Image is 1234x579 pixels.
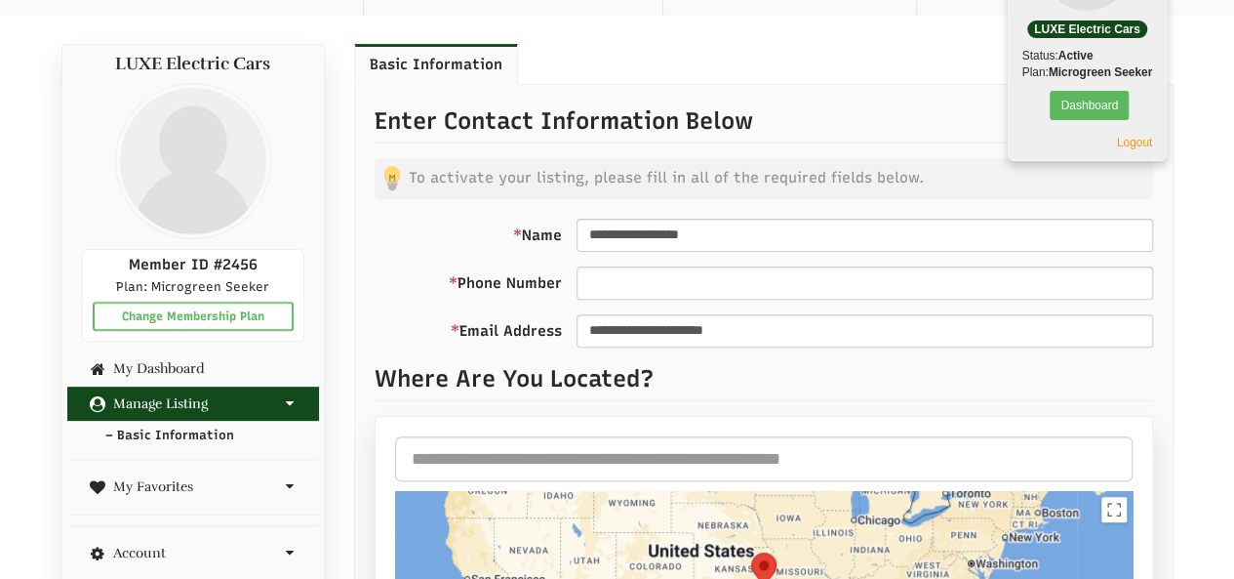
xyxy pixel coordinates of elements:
[1022,64,1153,81] p: Plan:
[82,479,304,494] a: My Favorites
[115,83,271,239] img: profile profile holder
[82,396,304,411] a: Manage Listing
[82,546,304,560] a: Account
[67,422,319,450] a: – Basic Information
[1117,136,1152,149] a: Logout
[513,219,562,246] label: Name
[1101,497,1127,522] button: Toggle fullscreen view
[82,55,304,74] h4: LUXE Electric Cars
[1022,48,1153,64] p: Status:
[375,362,1153,401] p: Where Are You Located?
[375,104,1153,144] p: Enter Contact Information Below
[449,267,562,294] label: Phone Number
[1027,21,1147,38] p: LUXE Electric Cars
[354,44,518,85] a: Basic Information
[129,256,258,273] span: Member ID #2456
[1049,65,1152,79] b: Microgreen Seeker
[116,279,269,294] span: Plan: Microgreen Seeker
[451,314,562,342] label: Email Address
[1058,49,1094,62] b: Active
[1050,91,1129,120] a: Dashboard
[375,158,1153,198] p: To activate your listing, please fill in all of the required fields below.
[93,302,294,331] a: Change Membership Plan
[82,361,304,376] a: My Dashboard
